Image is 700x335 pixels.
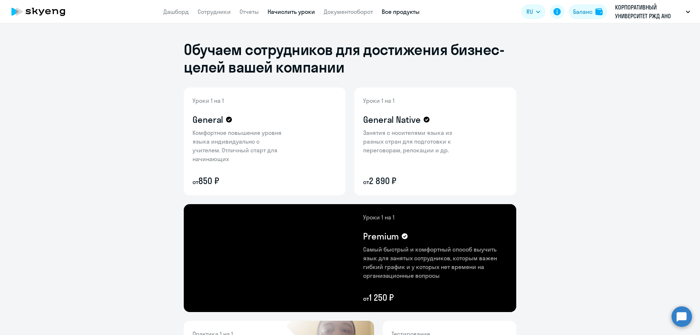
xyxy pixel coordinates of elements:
p: 850 ₽ [192,175,287,187]
p: 1 250 ₽ [363,292,507,303]
a: Документооборот [324,8,373,15]
img: general-native-content-bg.png [354,87,469,195]
img: general-content-bg.png [184,87,293,195]
p: Комфортное повышение уровня языка индивидуально с учителем. Отличный старт для начинающих [192,128,287,163]
small: от [192,178,198,186]
button: Балансbalance [569,4,607,19]
a: Дашборд [163,8,189,15]
p: Самый быстрый и комфортный способ выучить язык для занятых сотрудников, которым важен гибкий граф... [363,245,507,280]
p: 2 890 ₽ [363,175,458,187]
h4: Premium [363,230,399,242]
a: Отчеты [240,8,259,15]
img: premium-content-bg.png [262,204,516,312]
small: от [363,295,369,302]
p: Уроки 1 на 1 [192,96,287,105]
p: Уроки 1 на 1 [363,213,507,222]
img: balance [595,8,603,15]
p: Занятия с носителями языка из разных стран для подготовки к переговорам, релокации и др. [363,128,458,155]
button: КОРПОРАТИВНЫЙ УНИВЕРСИТЕТ РЖД АНО ДПО, RZD (РЖД)/ Российские железные дороги ООО_ KAM [611,3,694,20]
h4: General Native [363,114,421,125]
div: Баланс [573,7,592,16]
p: КОРПОРАТИВНЫЙ УНИВЕРСИТЕТ РЖД АНО ДПО, RZD (РЖД)/ Российские железные дороги ООО_ KAM [615,3,683,20]
a: Начислить уроки [268,8,315,15]
small: от [363,178,369,186]
a: Все продукты [382,8,420,15]
p: Уроки 1 на 1 [363,96,458,105]
a: Сотрудники [198,8,231,15]
button: RU [521,4,545,19]
h1: Обучаем сотрудников для достижения бизнес-целей вашей компании [184,41,516,76]
span: RU [526,7,533,16]
h4: General [192,114,223,125]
